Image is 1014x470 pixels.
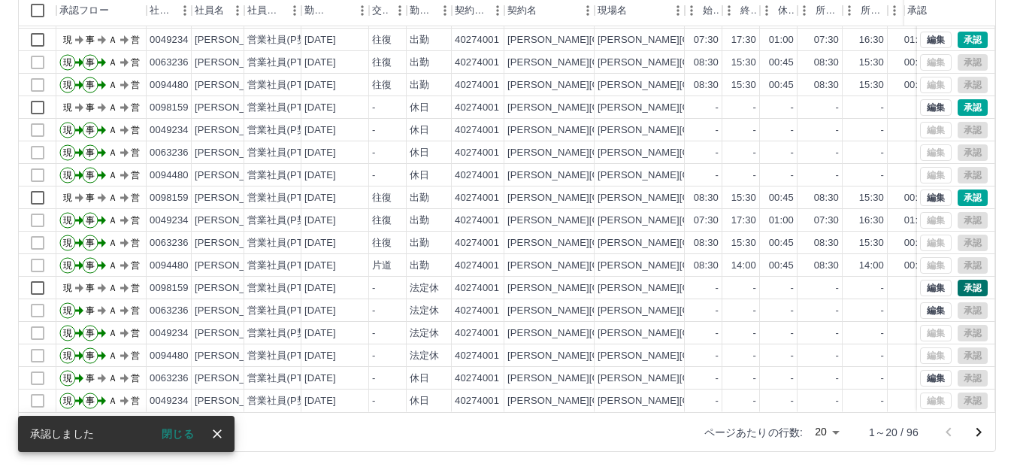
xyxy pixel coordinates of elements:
[809,421,845,443] div: 20
[791,168,794,183] div: -
[63,238,72,248] text: 現
[63,215,72,226] text: 現
[131,80,140,90] text: 営
[372,56,392,70] div: 往復
[859,33,884,47] div: 16:30
[814,78,839,92] div: 08:30
[455,236,499,250] div: 40274001
[150,423,206,445] button: 閉じる
[86,57,95,68] text: 事
[753,123,756,138] div: -
[920,99,952,116] button: 編集
[731,78,756,92] div: 15:30
[372,214,392,228] div: 往復
[410,304,439,318] div: 法定休
[410,78,429,92] div: 出勤
[195,259,277,273] div: [PERSON_NAME]
[304,56,336,70] div: [DATE]
[372,33,392,47] div: 往復
[920,280,952,296] button: 編集
[455,281,499,296] div: 40274001
[131,238,140,248] text: 営
[694,191,719,205] div: 08:30
[410,146,429,160] div: 休日
[769,191,794,205] div: 00:45
[247,146,326,160] div: 営業社員(PT契約)
[108,238,117,248] text: Ａ
[410,123,429,138] div: 休日
[150,259,189,273] div: 0094480
[247,168,326,183] div: 営業社員(PT契約)
[694,78,719,92] div: 08:30
[791,281,794,296] div: -
[247,304,326,318] div: 営業社員(PT契約)
[507,281,693,296] div: [PERSON_NAME][GEOGRAPHIC_DATA]
[86,35,95,45] text: 事
[881,168,884,183] div: -
[598,259,832,273] div: [PERSON_NAME][GEOGRAPHIC_DATA]砥用中学校
[859,259,884,273] div: 14:00
[150,214,189,228] div: 0049234
[455,33,499,47] div: 40274001
[455,304,499,318] div: 40274001
[753,168,756,183] div: -
[131,147,140,158] text: 営
[881,281,884,296] div: -
[195,146,277,160] div: [PERSON_NAME]
[881,146,884,160] div: -
[131,215,140,226] text: 営
[859,236,884,250] div: 15:30
[410,56,429,70] div: 出勤
[150,56,189,70] div: 0063236
[195,191,277,205] div: [PERSON_NAME]
[86,102,95,113] text: 事
[410,281,439,296] div: 法定休
[304,259,336,273] div: [DATE]
[150,101,189,115] div: 0098159
[694,214,719,228] div: 07:30
[86,260,95,271] text: 事
[814,236,839,250] div: 08:30
[304,168,336,183] div: [DATE]
[150,236,189,250] div: 0063236
[372,304,375,318] div: -
[108,305,117,316] text: Ａ
[836,123,839,138] div: -
[410,33,429,47] div: 出勤
[904,56,929,70] div: 00:45
[247,214,320,228] div: 営業社員(P契約)
[150,33,189,47] div: 0049234
[455,259,499,273] div: 40274001
[716,168,719,183] div: -
[63,57,72,68] text: 現
[814,259,839,273] div: 08:30
[904,78,929,92] div: 00:45
[455,56,499,70] div: 40274001
[304,281,336,296] div: [DATE]
[881,101,884,115] div: -
[195,56,277,70] div: [PERSON_NAME]
[694,56,719,70] div: 08:30
[507,56,693,70] div: [PERSON_NAME][GEOGRAPHIC_DATA]
[131,170,140,180] text: 営
[694,236,719,250] div: 08:30
[814,191,839,205] div: 08:30
[131,35,140,45] text: 営
[716,304,719,318] div: -
[150,168,189,183] div: 0094480
[769,33,794,47] div: 01:00
[731,56,756,70] div: 15:30
[131,283,140,293] text: 営
[507,78,693,92] div: [PERSON_NAME][GEOGRAPHIC_DATA]
[108,125,117,135] text: Ａ
[814,214,839,228] div: 07:30
[920,190,952,206] button: 編集
[247,281,326,296] div: 営業社員(PT契約)
[455,191,499,205] div: 40274001
[108,260,117,271] text: Ａ
[598,304,832,318] div: [PERSON_NAME][GEOGRAPHIC_DATA]砥用中学校
[716,281,719,296] div: -
[455,146,499,160] div: 40274001
[598,33,832,47] div: [PERSON_NAME][GEOGRAPHIC_DATA]砥用中学校
[247,259,326,273] div: 営業社員(PT契約)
